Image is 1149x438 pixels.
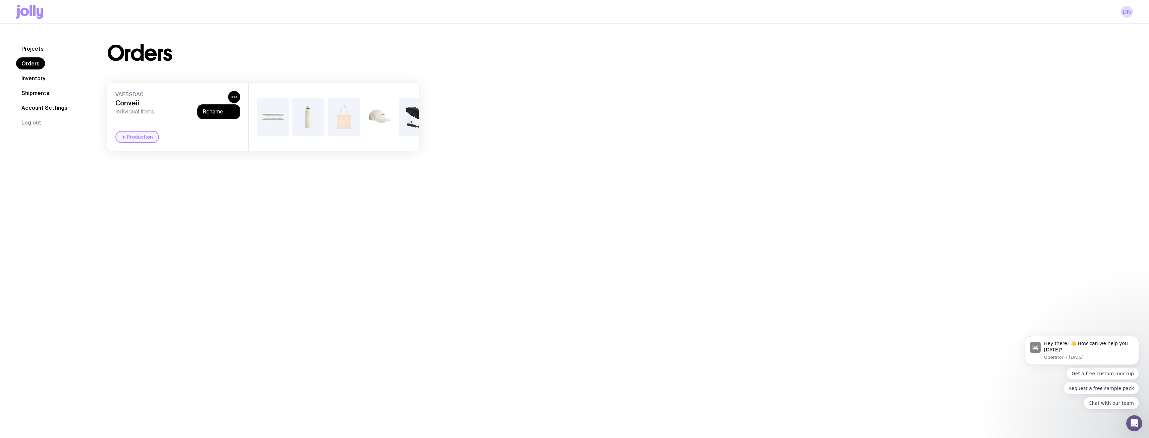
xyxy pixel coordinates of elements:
[16,72,51,84] a: Inventory
[1121,6,1133,18] a: DN
[16,57,45,69] a: Orders
[1126,415,1142,431] iframe: Intercom live chat
[115,108,225,115] span: Individual Items
[203,108,235,115] button: Rename
[115,131,159,143] div: In Production
[16,116,47,129] button: Log out
[107,43,172,64] h1: Orders
[115,91,225,98] span: VAF5SDA0
[16,43,49,55] a: Projects
[16,87,55,99] a: Shipments
[115,99,225,107] h3: Conveii
[1015,330,1149,413] iframe: Intercom notifications message
[16,102,73,114] a: Account Settings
